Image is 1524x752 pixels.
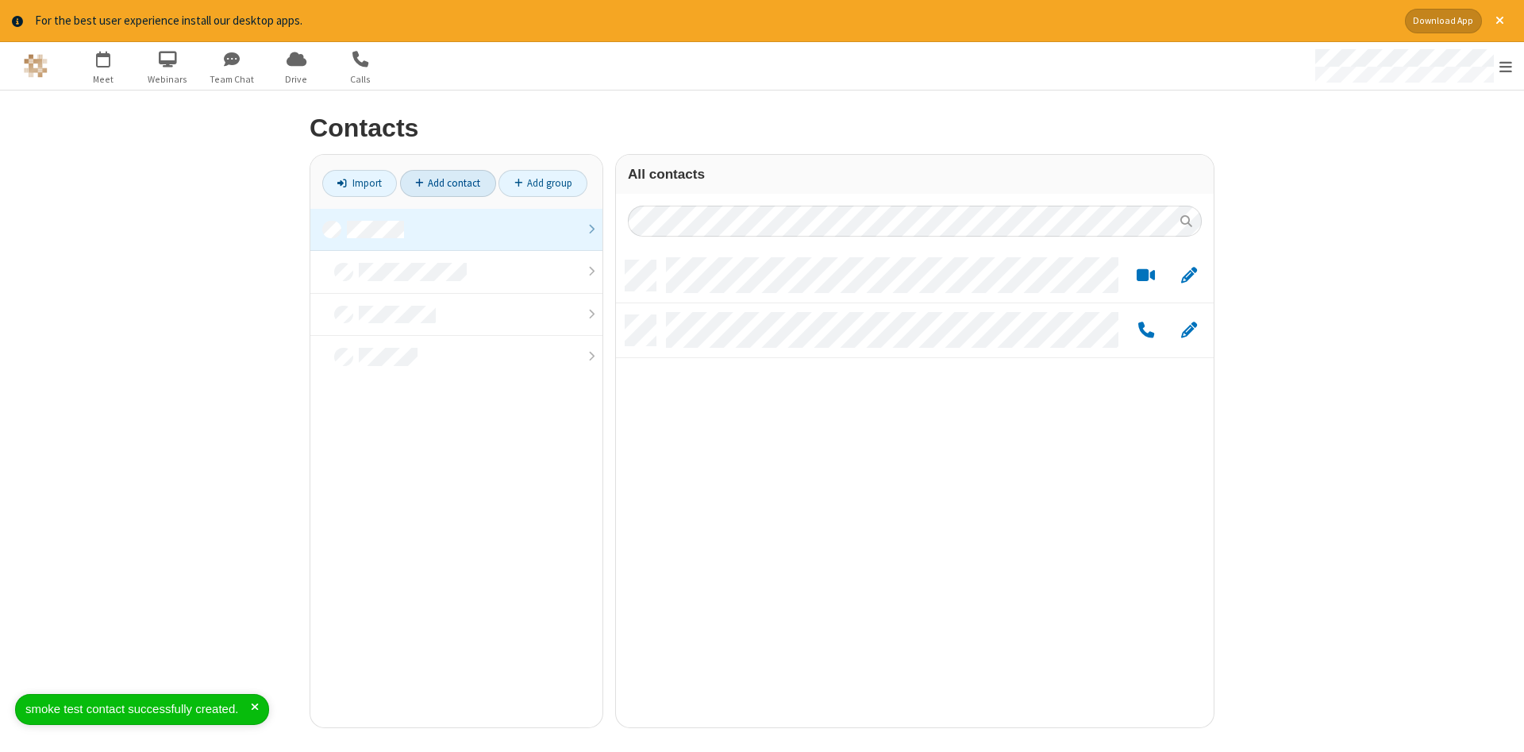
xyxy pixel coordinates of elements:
button: Logo [6,42,65,90]
a: Add group [498,170,587,197]
button: Start a video meeting [1130,265,1161,285]
button: Close alert [1487,9,1512,33]
div: Open menu [1300,42,1524,90]
a: Add contact [400,170,496,197]
button: Call by phone [1130,320,1161,340]
img: QA Selenium DO NOT DELETE OR CHANGE [24,54,48,78]
h2: Contacts [310,114,1214,142]
div: grid [616,249,1214,727]
span: Drive [267,72,326,87]
div: smoke test contact successfully created. [25,700,251,719]
span: Team Chat [202,72,262,87]
button: Download App [1405,9,1482,33]
span: Webinars [138,72,198,87]
button: Edit [1173,265,1204,285]
h3: All contacts [628,167,1202,182]
span: Calls [331,72,391,87]
a: Import [322,170,397,197]
button: Edit [1173,320,1204,340]
span: Meet [74,72,133,87]
div: For the best user experience install our desktop apps. [35,12,1393,30]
